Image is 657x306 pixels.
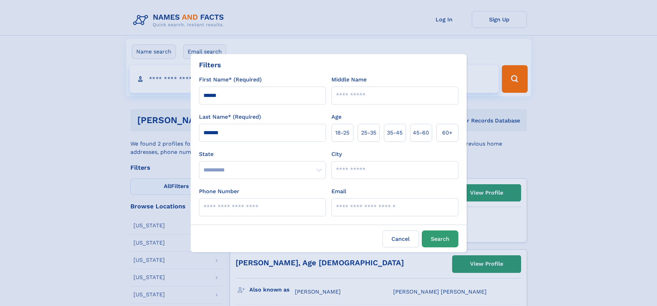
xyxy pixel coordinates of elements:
label: City [331,150,342,158]
label: Age [331,113,341,121]
label: Middle Name [331,76,367,84]
label: Phone Number [199,187,239,196]
span: 60+ [442,129,452,137]
button: Search [422,230,458,247]
label: First Name* (Required) [199,76,262,84]
span: 18‑25 [335,129,349,137]
span: 25‑35 [361,129,376,137]
div: Filters [199,60,221,70]
label: State [199,150,326,158]
span: 45‑60 [413,129,429,137]
label: Cancel [382,230,419,247]
span: 35‑45 [387,129,402,137]
label: Last Name* (Required) [199,113,261,121]
label: Email [331,187,346,196]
